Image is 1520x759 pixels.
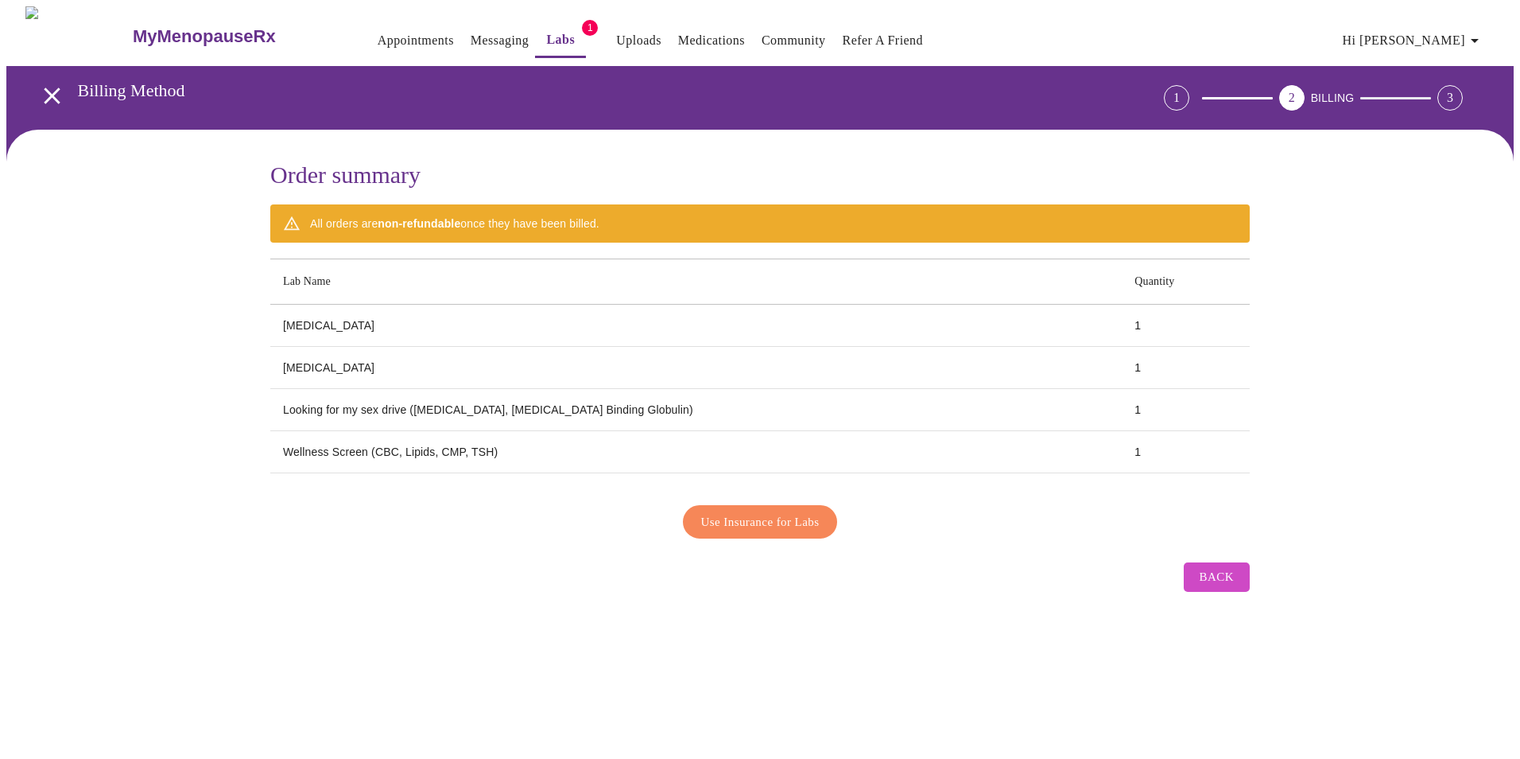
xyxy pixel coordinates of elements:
[378,29,454,52] a: Appointments
[1311,91,1355,104] span: BILLING
[1279,85,1305,111] div: 2
[1437,85,1463,111] div: 3
[701,512,820,532] span: Use Insurance for Labs
[616,29,661,52] a: Uploads
[836,25,930,56] button: Refer a Friend
[25,6,130,66] img: MyMenopauseRx Logo
[270,259,1122,305] th: Lab Name
[1122,431,1250,473] td: 1
[762,29,826,52] a: Community
[843,29,924,52] a: Refer a Friend
[1184,562,1250,591] button: Back
[270,431,1122,473] td: Wellness Screen (CBC, Lipids, CMP, TSH)
[130,9,339,64] a: MyMenopauseRx
[270,162,1250,189] h3: Order summary
[683,505,838,539] button: Use Insurance for Labs
[270,305,1122,347] td: [MEDICAL_DATA]
[1122,305,1250,347] td: 1
[1200,566,1234,587] span: Back
[29,72,76,119] button: open drawer
[1122,389,1250,431] td: 1
[471,29,529,52] a: Messaging
[464,25,535,56] button: Messaging
[678,29,745,52] a: Medications
[371,25,460,56] button: Appointments
[535,24,586,58] button: Labs
[378,217,460,230] strong: non-refundable
[546,29,575,51] a: Labs
[78,80,1076,101] h3: Billing Method
[755,25,832,56] button: Community
[1122,347,1250,389] td: 1
[610,25,668,56] button: Uploads
[133,26,276,47] h3: MyMenopauseRx
[672,25,751,56] button: Medications
[1343,29,1484,52] span: Hi [PERSON_NAME]
[270,347,1122,389] td: [MEDICAL_DATA]
[270,389,1122,431] td: Looking for my sex drive ([MEDICAL_DATA], [MEDICAL_DATA] Binding Globulin)
[310,209,599,238] div: All orders are once they have been billed.
[1122,259,1250,305] th: Quantity
[582,20,598,36] span: 1
[1336,25,1491,56] button: Hi [PERSON_NAME]
[1164,85,1189,111] div: 1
